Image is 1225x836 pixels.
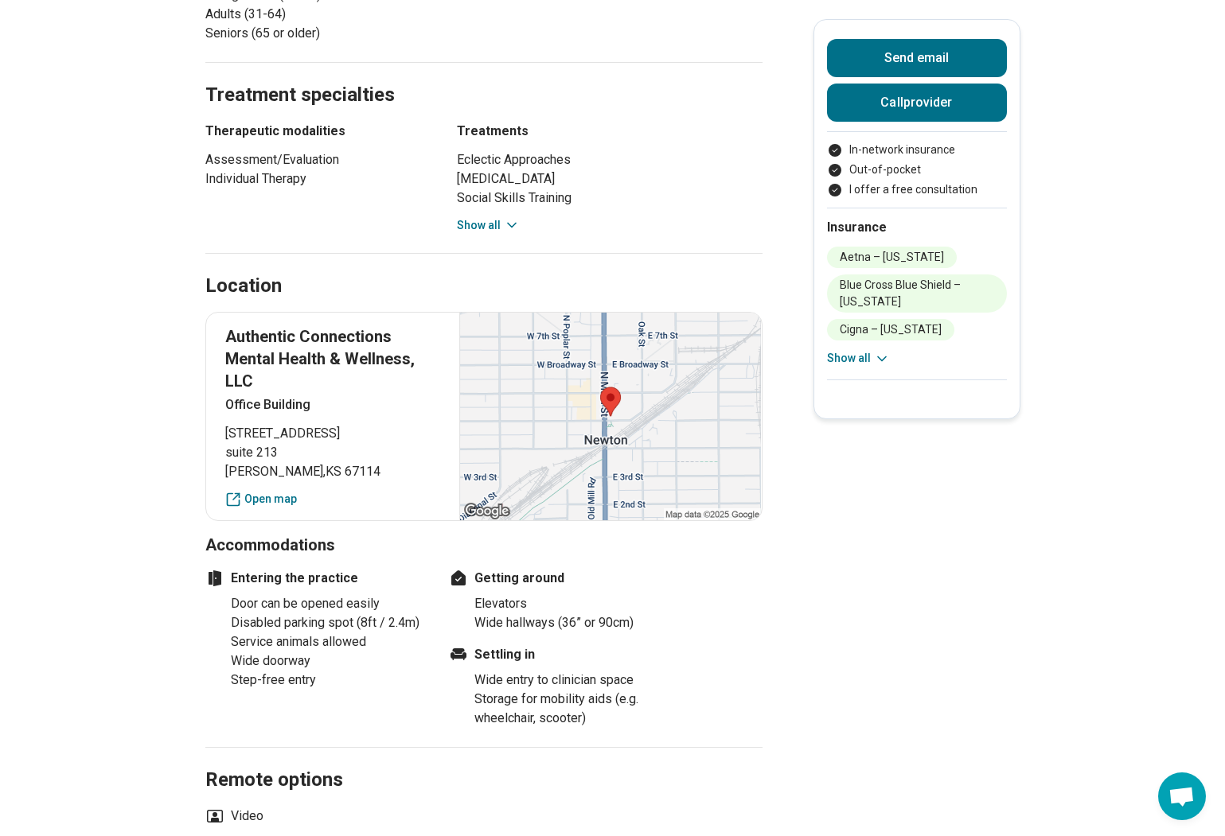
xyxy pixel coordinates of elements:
[457,150,763,169] li: Eclectic Approaches
[457,217,520,234] button: Show all
[827,350,890,367] button: Show all
[225,424,441,443] span: [STREET_ADDRESS]
[205,169,428,189] li: Individual Therapy
[205,5,478,24] li: Adults (31-64)
[474,690,672,728] li: Storage for mobility aids (e.g. wheelchair, scooter)
[827,39,1007,77] button: Send email
[231,651,428,671] li: Wide doorway
[827,84,1007,122] button: Callprovider
[827,181,1007,198] li: I offer a free consultation
[474,671,672,690] li: Wide entry to clinician space
[205,150,428,169] li: Assessment/Evaluation
[449,569,672,588] h4: Getting around
[205,807,263,826] li: Video
[231,594,428,613] li: Door can be opened easily
[225,395,441,414] p: Office Building
[205,569,428,588] h4: Entering the practice
[457,189,763,208] li: Social Skills Training
[205,122,428,141] h3: Therapeutic modalities
[827,161,1007,178] li: Out-of-pocket
[205,273,282,300] h2: Location
[231,671,428,690] li: Step-free entry
[205,729,763,794] h2: Remote options
[225,491,441,507] a: Open map
[1158,772,1206,820] div: Open chat
[449,645,672,664] h4: Settling in
[474,613,672,632] li: Wide hallways (36” or 90cm)
[827,274,1007,313] li: Blue Cross Blue Shield – [US_STATE]
[827,142,1007,158] li: In-network insurance
[457,122,763,141] h3: Treatments
[225,462,441,481] span: [PERSON_NAME] , KS 67114
[827,247,957,268] li: Aetna – [US_STATE]
[827,218,1007,237] h2: Insurance
[827,142,1007,198] ul: Payment options
[225,443,441,462] span: suite 213
[205,44,763,109] h2: Treatment specialties
[205,24,478,43] li: Seniors (65 or older)
[457,169,763,189] li: [MEDICAL_DATA]
[827,319,954,340] li: Cigna – [US_STATE]
[225,325,441,392] p: Authentic Connections Mental Health & Wellness, LLC
[205,534,763,556] h3: Accommodations
[474,594,672,613] li: Elevators
[231,632,428,651] li: Service animals allowed
[231,613,428,632] li: Disabled parking spot (8ft / 2.4m)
